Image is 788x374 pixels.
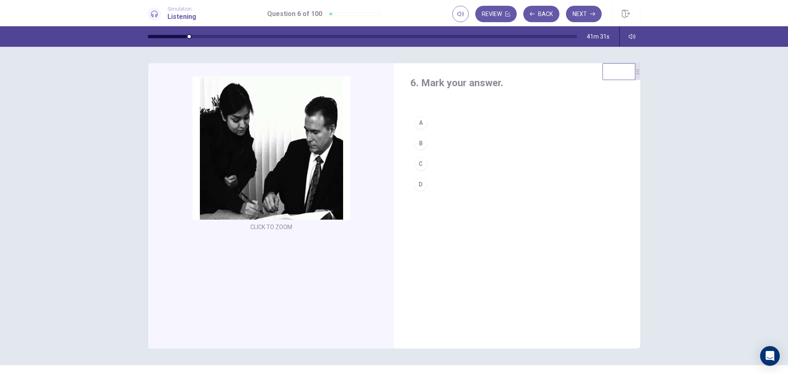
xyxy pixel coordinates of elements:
h1: Listening [167,12,196,22]
div: B [414,137,427,150]
button: B [410,133,624,154]
button: C [410,154,624,174]
button: Review [475,6,517,22]
div: A [414,116,427,129]
span: Simulation [167,6,196,12]
button: A [410,112,624,133]
button: Next [566,6,602,22]
div: C [414,157,427,170]
h1: Question 6 of 100 [267,9,322,19]
span: 41m 31s [587,33,609,40]
div: D [414,178,427,191]
div: Open Intercom Messenger [760,346,780,366]
button: D [410,174,624,195]
h4: 6. Mark your answer. [410,76,624,89]
button: Back [523,6,559,22]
